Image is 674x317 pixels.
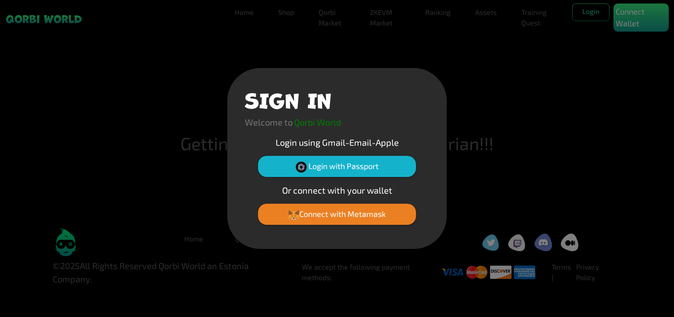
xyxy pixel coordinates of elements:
p: Login using Gmail-Email-Apple [245,136,429,149]
img: Passport Logo [296,162,307,173]
p: Or connect with your wallet [245,184,429,197]
p: Welcome to [245,115,293,129]
p: Qorbi World [294,115,341,129]
button: Login with Passport [258,156,416,177]
button: Connect with Metamask [258,204,416,225]
h1: SIGN IN [245,86,331,112]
